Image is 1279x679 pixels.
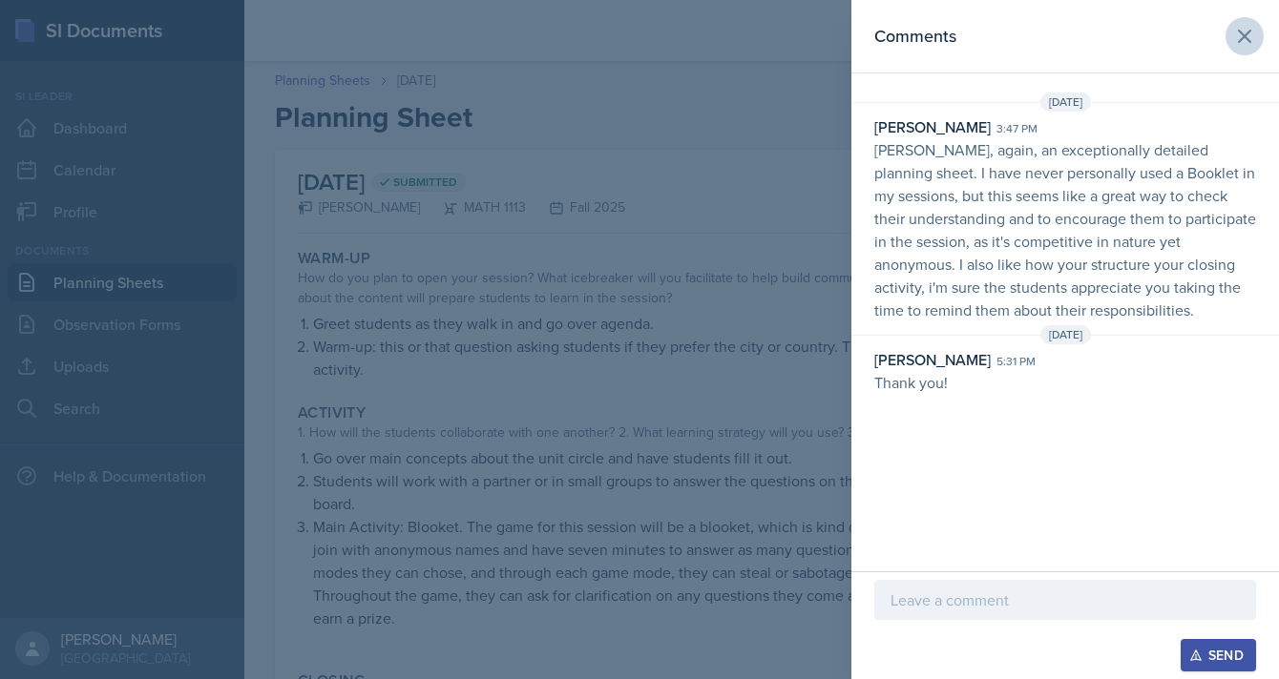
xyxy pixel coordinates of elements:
[874,371,1256,394] p: Thank you!
[874,115,991,138] div: [PERSON_NAME]
[874,138,1256,321] p: [PERSON_NAME], again, an exceptionally detailed planning sheet. I have never personally used a Bo...
[1040,93,1091,112] span: [DATE]
[1193,648,1244,663] div: Send
[1040,325,1091,344] span: [DATE]
[874,348,991,371] div: [PERSON_NAME]
[1181,639,1256,671] button: Send
[996,120,1038,137] div: 3:47 pm
[996,353,1036,370] div: 5:31 pm
[874,23,956,50] h2: Comments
